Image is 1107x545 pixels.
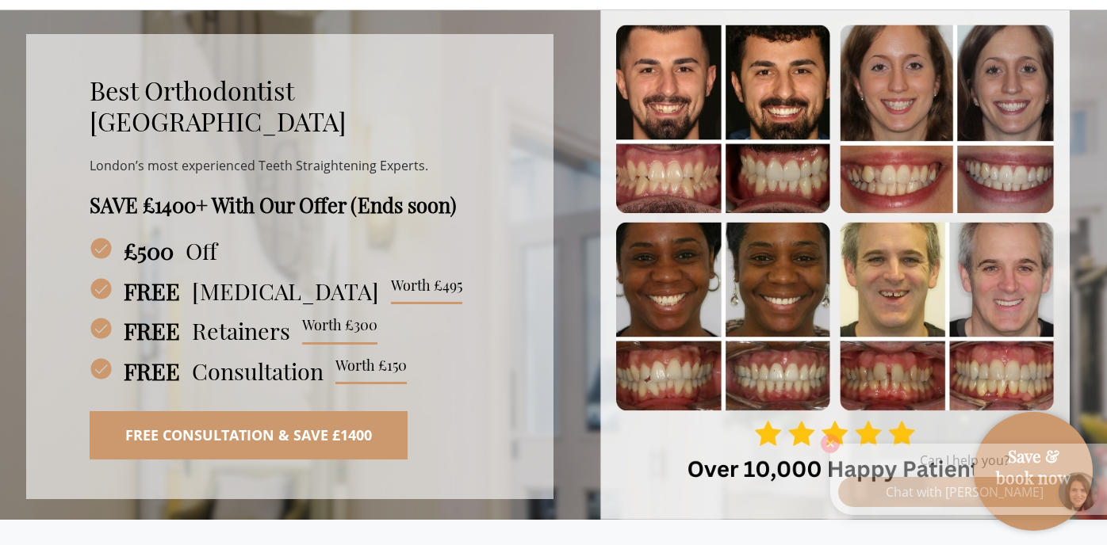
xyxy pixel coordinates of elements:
strong: FREE [124,277,180,305]
h4: SAVE £1400+ With Our Offer (Ends soon) [90,192,490,217]
span: Worth £150 [335,357,407,385]
p: London’s most experienced Teeth Straightening Experts. [90,153,490,180]
a: Save & book now [982,445,1085,514]
h3: Retainers [90,317,490,345]
h3: Consultation [90,357,490,385]
strong: FREE [124,317,180,345]
a: Free Consultation & Save £1400 [90,411,408,459]
h2: Best Orthodontist [GEOGRAPHIC_DATA] [90,75,490,137]
h3: Off [90,237,490,265]
h3: [MEDICAL_DATA] [90,277,490,305]
span: Worth £300 [302,317,377,345]
strong: £500 [124,237,174,265]
strong: FREE [124,357,180,385]
span: Worth £495 [391,277,462,305]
